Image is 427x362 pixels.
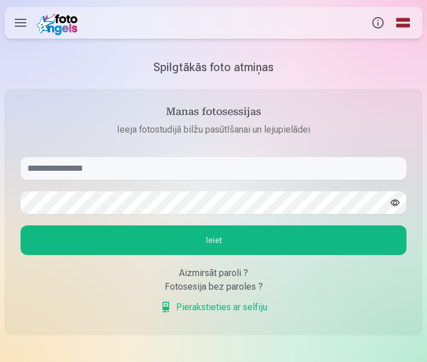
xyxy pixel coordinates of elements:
button: Ieiet [21,225,406,255]
div: Fotosesija bez paroles ? [21,280,406,294]
p: Ieeja fotostudijā bilžu pasūtīšanai un lejupielādei [21,123,406,137]
div: Aizmirsāt paroli ? [21,266,406,280]
h4: Manas fotosessijas [21,105,406,123]
a: Global [391,7,416,39]
a: Pierakstieties ar selfiju [160,301,267,314]
button: Info [365,7,391,39]
img: /fa1 [36,10,82,35]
